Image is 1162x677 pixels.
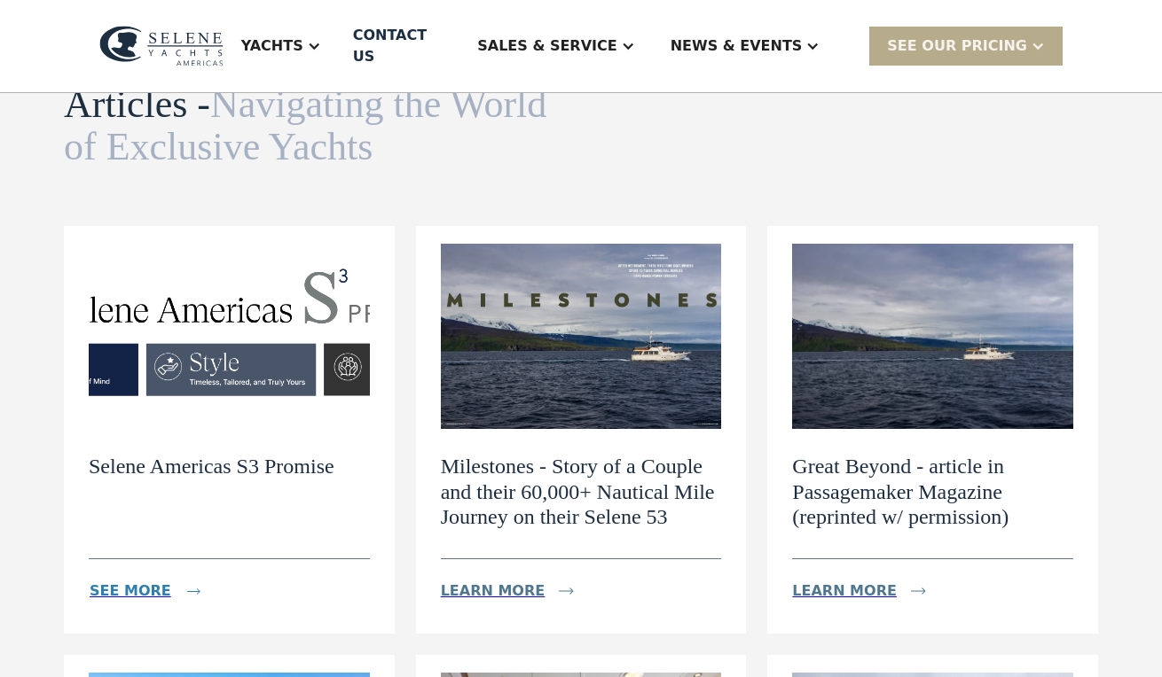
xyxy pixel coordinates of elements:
a: see moreicon [89,573,221,609]
div: Learn more [792,580,897,602]
h2: Great Beyond - article in Passagemaker Magazine (reprinted w/ permission) [792,454,1073,530]
h2: Milestones - Story of a Couple and their 60,000+ Nautical Mile Journey on their Selene 53 [441,454,722,530]
span: Navigating the World of Exclusive Yachts [64,82,546,168]
div: Sales & Service [477,35,616,57]
div: SEE Our Pricing [887,35,1027,57]
img: logo [99,26,224,66]
div: Learn more [441,580,546,602]
a: Learn moreicon [441,573,596,609]
div: News & EVENTS [653,11,838,82]
div: Contact US [353,25,446,67]
h1: Articles - [64,83,577,169]
div: Yachts [224,11,339,82]
img: icon [187,588,200,595]
div: Yachts [241,35,303,57]
img: icon [911,588,926,595]
div: SEE Our Pricing [869,27,1063,65]
div: News & EVENTS [671,35,803,57]
h2: Selene Americas S3 Promise [89,454,334,479]
img: icon [559,588,574,595]
div: see more [90,580,171,602]
div: Sales & Service [459,11,652,82]
a: Learn moreicon [792,573,947,609]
